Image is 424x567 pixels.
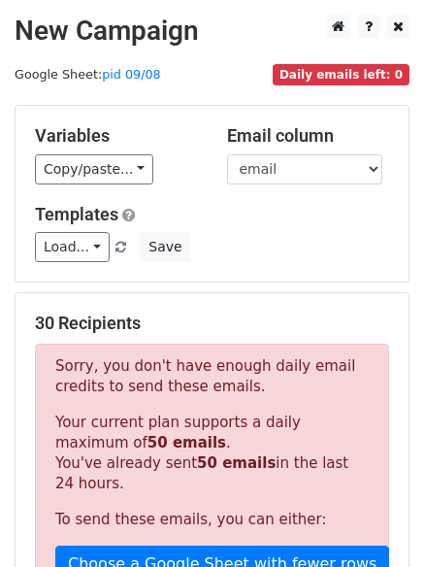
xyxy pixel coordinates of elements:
a: Templates [35,204,118,224]
a: Copy/paste... [35,154,153,184]
h5: Email column [227,125,390,147]
strong: 50 emails [147,434,226,451]
h2: New Campaign [15,15,409,48]
a: Daily emails left: 0 [273,67,409,82]
h5: 30 Recipients [35,313,389,334]
small: Google Sheet: [15,67,161,82]
p: Sorry, you don't have enough daily email credits to send these emails. [55,356,369,397]
h5: Variables [35,125,198,147]
button: Save [140,232,190,262]
span: Daily emails left: 0 [273,64,409,85]
a: pid 09/08 [102,67,161,82]
iframe: Chat Widget [327,474,424,567]
p: To send these emails, you can either: [55,510,369,530]
p: Your current plan supports a daily maximum of . You've already sent in the last 24 hours. [55,413,369,494]
a: Load... [35,232,110,262]
strong: 50 emails [197,454,276,472]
